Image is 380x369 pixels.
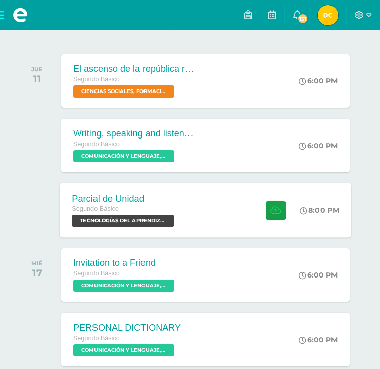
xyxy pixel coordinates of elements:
div: El ascenso de la república romana [73,64,195,74]
span: TECNOLOGÍAS DEL APRENDIZAJE Y LA COMUNICACIÓN 'Sección A' [72,215,174,227]
span: Segundo Básico [73,76,120,83]
span: COMUNICACIÓN Y LENGUAJE, IDIOMA EXTRANJERO 'Sección A' [73,150,174,162]
div: 6:00 PM [299,76,338,85]
div: Writing, speaking and listening. [73,128,195,139]
span: Segundo Básico [73,335,120,342]
span: Segundo Básico [73,270,120,277]
span: 131 [297,13,308,24]
div: 8:00 PM [300,206,339,215]
div: MIÉ [31,260,43,267]
div: Invitation to a Friend [73,258,177,268]
div: Parcial de Unidad [72,193,176,204]
span: Segundo Básico [72,205,119,212]
div: JUE [31,66,43,73]
div: 6:00 PM [299,141,338,150]
span: CIENCIAS SOCIALES, FORMACIÓN CIUDADANA E INTERCULTURALIDAD 'Sección A' [73,85,174,98]
div: 6:00 PM [299,335,338,344]
div: 17 [31,267,43,279]
div: 6:00 PM [299,270,338,280]
div: PERSONAL DICTIONARY [73,322,181,333]
span: COMUNICACIÓN Y LENGUAJE, IDIOMA EXTRANJERO 'Sección A' [73,280,174,292]
span: Segundo Básico [73,141,120,148]
div: 11 [31,73,43,85]
span: COMUNICACIÓN Y LENGUAJE, IDIOMA EXTRANJERO 'Sección A' [73,344,174,356]
img: d14507214fab33f31ba31053b1567c5b.png [318,5,338,25]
